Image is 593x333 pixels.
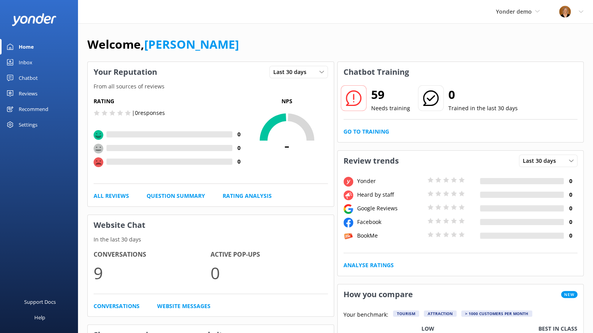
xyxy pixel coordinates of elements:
[19,70,38,86] div: Chatbot
[564,204,577,213] h4: 0
[564,218,577,226] h4: 0
[559,6,571,18] img: 1-1617059290.jpg
[211,250,327,260] h4: Active Pop-ups
[273,68,311,76] span: Last 30 days
[523,157,561,165] span: Last 30 days
[87,35,239,54] h1: Welcome,
[223,192,272,200] a: Rating Analysis
[343,127,389,136] a: Go to Training
[564,177,577,185] h4: 0
[94,302,140,310] a: Conversations
[424,310,457,317] div: Attraction
[561,291,577,298] span: New
[232,144,246,152] h4: 0
[94,260,211,286] p: 9
[94,192,129,200] a: All Reviews
[88,215,334,235] h3: Website Chat
[564,190,577,199] h4: 0
[355,204,425,213] div: Google Reviews
[12,13,57,26] img: yonder-white-logo.png
[88,82,334,91] p: From all sources of reviews
[338,151,405,171] h3: Review trends
[19,117,37,132] div: Settings
[157,302,211,310] a: Website Messages
[24,294,56,310] div: Support Docs
[88,235,334,244] p: In the last 30 days
[343,310,388,320] p: Your benchmark:
[132,109,165,117] p: | 0 responses
[34,310,45,325] div: Help
[355,177,425,185] div: Yonder
[232,157,246,166] h4: 0
[448,104,518,113] p: Trained in the last 30 days
[355,190,425,199] div: Heard by staff
[147,192,205,200] a: Question Summary
[393,310,419,317] div: Tourism
[421,324,434,333] p: Low
[338,62,415,82] h3: Chatbot Training
[538,324,577,333] p: Best in class
[355,231,425,240] div: BookMe
[211,260,327,286] p: 0
[371,104,410,113] p: Needs training
[19,86,37,101] div: Reviews
[355,218,425,226] div: Facebook
[144,36,239,52] a: [PERSON_NAME]
[88,62,163,82] h3: Your Reputation
[461,310,532,317] div: > 1000 customers per month
[246,97,328,106] p: NPS
[94,97,246,106] h5: Rating
[564,231,577,240] h4: 0
[448,85,518,104] h2: 0
[343,261,394,270] a: Analyse Ratings
[338,284,419,305] h3: How you compare
[19,55,32,70] div: Inbox
[94,250,211,260] h4: Conversations
[19,101,48,117] div: Recommend
[496,8,532,15] span: Yonder demo
[246,135,328,155] span: -
[232,130,246,139] h4: 0
[371,85,410,104] h2: 59
[19,39,34,55] div: Home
